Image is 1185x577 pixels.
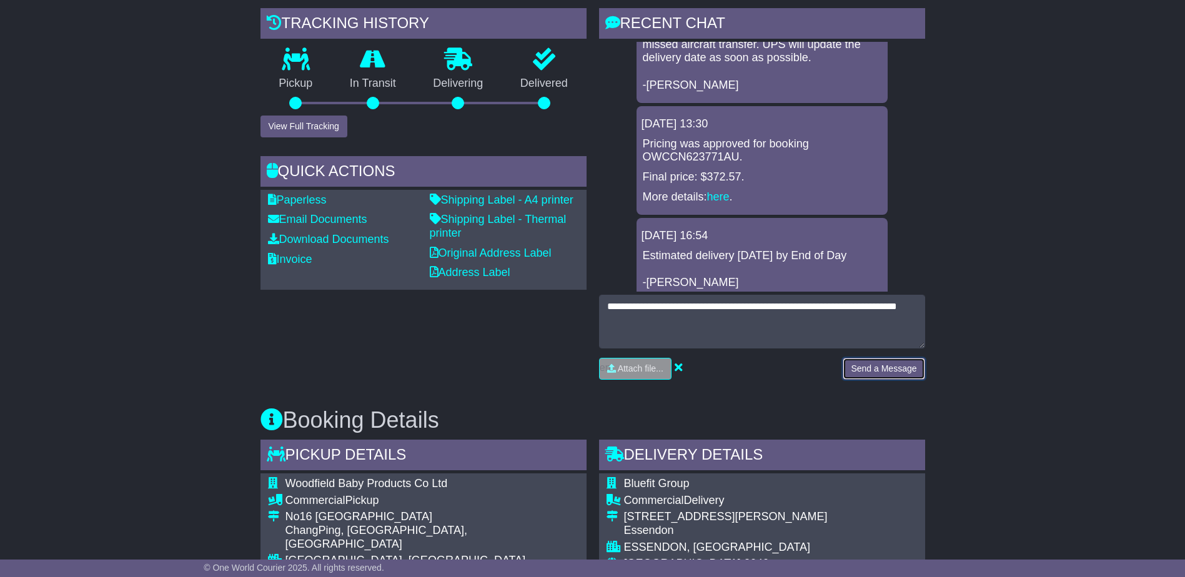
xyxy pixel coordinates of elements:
div: [GEOGRAPHIC_DATA], [GEOGRAPHIC_DATA] [285,554,579,568]
p: The delivery will be rescheduled due to a missed aircraft transfer. UPS will update the delivery ... [643,24,881,92]
div: Delivery Details [599,440,925,473]
p: Delivered [502,77,587,91]
span: © One World Courier 2025. All rights reserved. [204,563,384,573]
div: Delivery [624,494,842,508]
a: Address Label [430,266,510,279]
p: More details: . [643,190,881,204]
button: Send a Message [843,358,925,380]
span: 3040 [744,557,769,570]
a: Invoice [268,253,312,265]
p: Pickup [260,77,332,91]
div: No16 [GEOGRAPHIC_DATA] [285,510,579,524]
a: here [707,190,730,203]
span: Commercial [624,494,684,506]
a: Shipping Label - A4 printer [430,194,573,206]
a: Download Documents [268,233,389,245]
a: Original Address Label [430,247,552,259]
p: Delivering [415,77,502,91]
div: Pickup Details [260,440,587,473]
p: Pricing was approved for booking OWCCN623771AU. [643,137,881,164]
div: [DATE] 13:30 [642,117,883,131]
span: Bluefit Group [624,477,690,490]
p: In Transit [331,77,415,91]
div: Essendon [624,524,842,538]
div: ESSENDON, [GEOGRAPHIC_DATA] [624,541,842,555]
div: [DATE] 16:54 [642,229,883,243]
div: [STREET_ADDRESS][PERSON_NAME] [624,510,842,524]
div: Pickup [285,494,579,508]
a: Email Documents [268,213,367,225]
div: RECENT CHAT [599,8,925,42]
div: Quick Actions [260,156,587,190]
span: Commercial [285,494,345,506]
p: Estimated delivery [DATE] by End of Day -[PERSON_NAME] [643,249,881,290]
div: Tracking history [260,8,587,42]
a: Shipping Label - Thermal printer [430,213,567,239]
button: View Full Tracking [260,116,347,137]
p: Final price: $372.57. [643,170,881,184]
span: [GEOGRAPHIC_DATA] [624,557,741,570]
span: Woodfield Baby Products Co Ltd [285,477,448,490]
h3: Booking Details [260,408,925,433]
div: ChangPing, [GEOGRAPHIC_DATA], [GEOGRAPHIC_DATA] [285,524,579,551]
a: Paperless [268,194,327,206]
